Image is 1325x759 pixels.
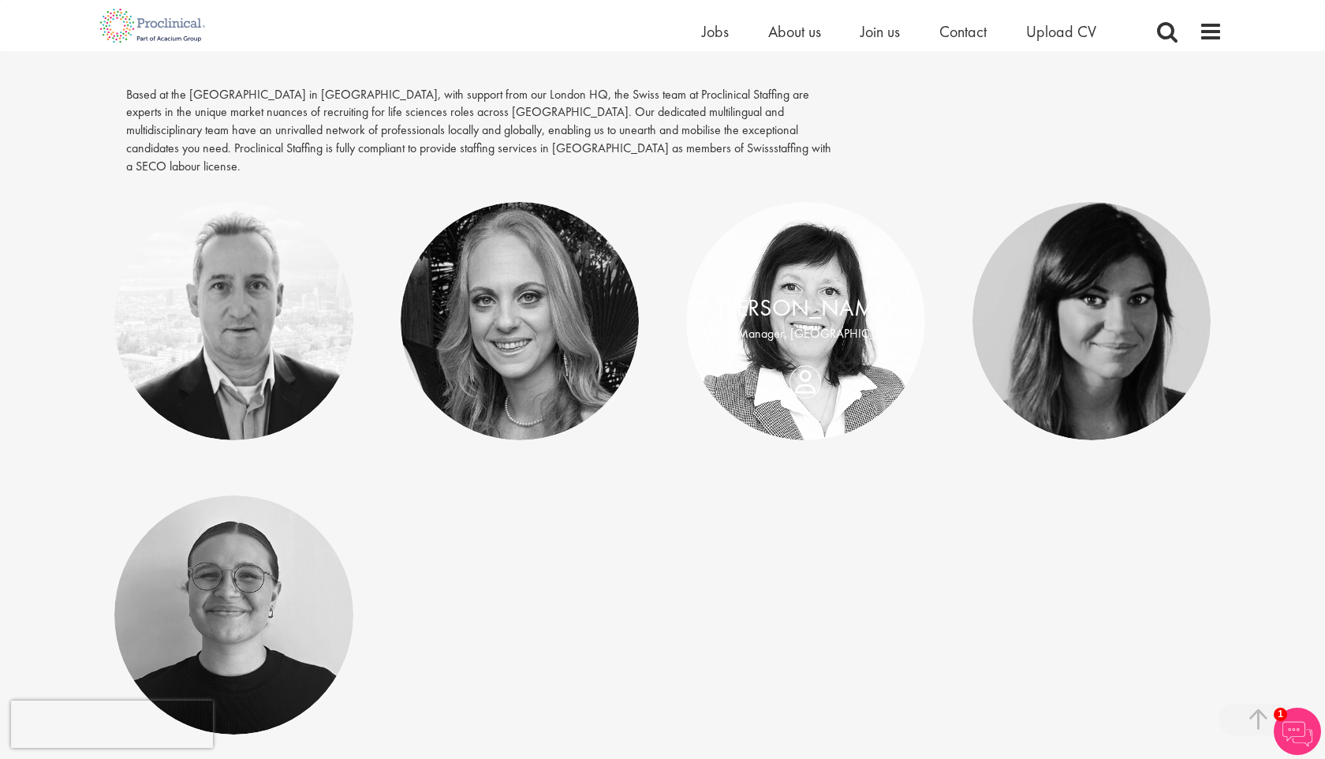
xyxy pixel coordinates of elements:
[1026,21,1096,42] a: Upload CV
[860,21,900,42] a: Join us
[768,21,821,42] a: About us
[11,701,213,748] iframe: reCAPTCHA
[1274,708,1321,755] img: Chatbot
[718,293,893,323] a: [PERSON_NAME]
[1274,708,1287,721] span: 1
[939,21,987,42] a: Contact
[126,86,834,176] p: Based at the [GEOGRAPHIC_DATA] in [GEOGRAPHIC_DATA], with support from our London HQ, the Swiss t...
[702,21,729,42] a: Jobs
[702,325,909,343] p: Office Manager, [GEOGRAPHIC_DATA]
